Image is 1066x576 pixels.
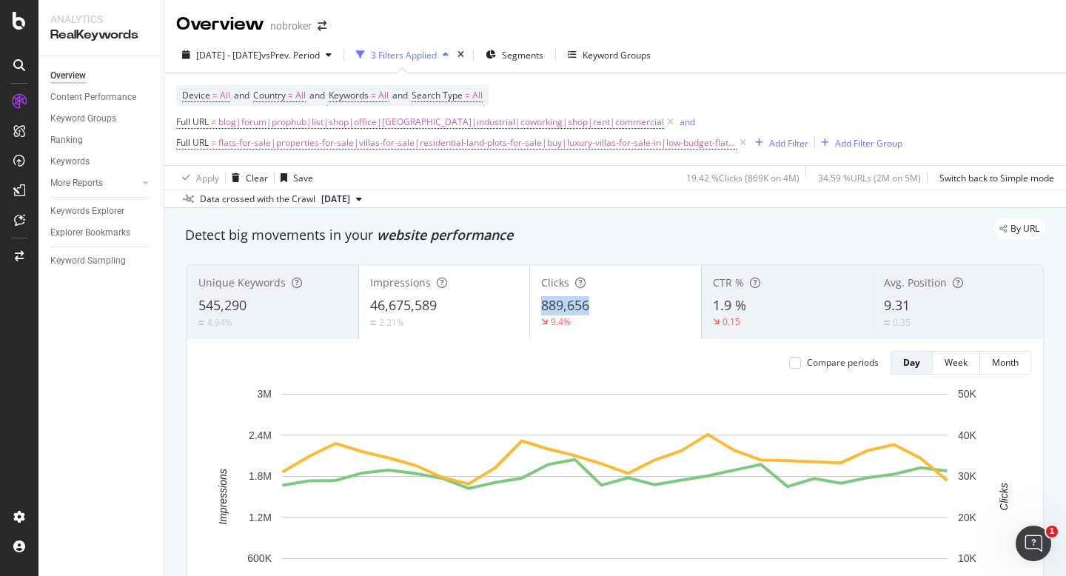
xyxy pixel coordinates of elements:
span: All [378,85,389,106]
span: Avg. Position [884,275,947,289]
text: Clicks [998,483,1010,510]
span: 1.9 % [713,296,746,314]
text: 600K [247,552,272,564]
span: All [472,85,483,106]
div: Keyword Groups [50,111,116,127]
span: 9.31 [884,296,910,314]
div: Keyword Sampling [50,253,126,269]
text: 2.4M [249,429,272,441]
a: Ranking [50,133,153,148]
div: Apply [196,172,219,184]
span: flats-for-sale|properties-for-sale|villas-for-sale|residential-land-plots-for-sale|buy|luxury-vil... [218,133,737,153]
div: Clear [246,172,268,184]
div: 34.59 % URLs ( 2M on 5M ) [818,172,921,184]
span: 46,675,589 [370,296,437,314]
div: Keywords [50,154,90,170]
button: Switch back to Simple mode [933,166,1054,190]
div: 4.94% [207,316,232,329]
span: and [392,89,408,101]
a: Overview [50,68,153,84]
div: Compare periods [807,356,879,369]
div: times [455,47,467,62]
div: arrow-right-arrow-left [318,21,326,31]
div: legacy label [993,218,1045,239]
text: 1.2M [249,512,272,523]
a: Keywords [50,154,153,170]
a: Explorer Bookmarks [50,225,153,241]
div: 9.4% [551,315,571,328]
div: Save [293,172,313,184]
div: Keywords Explorer [50,204,124,219]
span: CTR % [713,275,744,289]
button: Segments [480,43,549,67]
div: Ranking [50,133,83,148]
span: All [295,85,306,106]
button: Save [275,166,313,190]
text: 10K [958,552,977,564]
span: blog|forum|prophub|list|shop|office|[GEOGRAPHIC_DATA]|industrial|coworking|shop|rent|commercial [218,112,664,133]
div: Day [903,356,920,369]
button: Clear [226,166,268,190]
button: [DATE] [315,190,368,208]
span: 2025 Aug. 4th [321,192,350,206]
span: Full URL [176,136,209,149]
a: Keyword Sampling [50,253,153,269]
span: Segments [502,49,543,61]
div: Overview [50,68,86,84]
span: = [211,136,216,149]
span: vs Prev. Period [261,49,320,61]
img: Equal [370,321,376,325]
span: = [371,89,376,101]
button: Day [891,351,933,375]
button: Keyword Groups [562,43,657,67]
div: nobroker [270,19,312,33]
span: By URL [1010,224,1039,233]
div: RealKeywords [50,27,152,44]
span: 1 [1046,526,1058,538]
span: ≠ [211,115,216,128]
button: and [680,115,695,129]
div: Explorer Bookmarks [50,225,130,241]
a: Keywords Explorer [50,204,153,219]
button: Apply [176,166,219,190]
span: Clicks [541,275,569,289]
text: 20K [958,512,977,523]
text: 50K [958,388,977,400]
div: Switch back to Simple mode [939,172,1054,184]
text: 3M [258,388,272,400]
button: Month [980,351,1031,375]
button: Week [933,351,980,375]
div: Keyword Groups [583,49,651,61]
div: 0.15 [723,315,740,328]
span: = [212,89,218,101]
div: 0.35 [893,316,911,329]
img: Equal [198,321,204,325]
div: 2.21% [379,316,404,329]
text: 40K [958,429,977,441]
span: = [465,89,470,101]
button: [DATE] - [DATE]vsPrev. Period [176,43,338,67]
span: Device [182,89,210,101]
text: 1.8M [249,470,272,482]
span: [DATE] - [DATE] [196,49,261,61]
span: = [288,89,293,101]
a: More Reports [50,175,138,191]
span: 889,656 [541,296,589,314]
button: 3 Filters Applied [350,43,455,67]
div: Week [945,356,968,369]
a: Keyword Groups [50,111,153,127]
div: Content Performance [50,90,136,105]
div: Overview [176,12,264,37]
div: Add Filter Group [835,137,902,150]
div: and [680,115,695,128]
span: Full URL [176,115,209,128]
img: Equal [884,321,890,325]
span: Keywords [329,89,369,101]
div: 3 Filters Applied [371,49,437,61]
span: All [220,85,230,106]
div: Month [992,356,1019,369]
span: and [309,89,325,101]
span: Country [253,89,286,101]
a: Content Performance [50,90,153,105]
button: Add Filter Group [815,134,902,152]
